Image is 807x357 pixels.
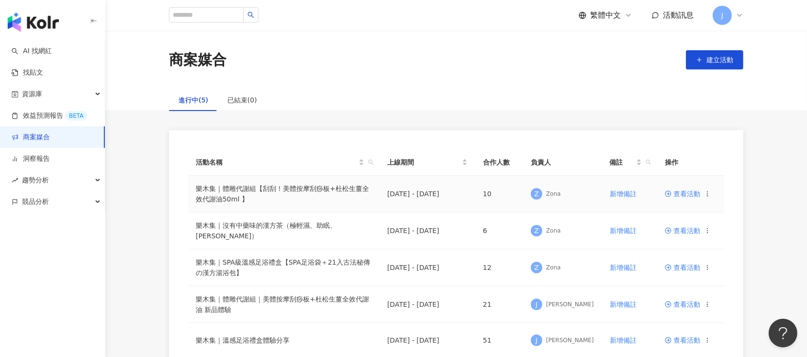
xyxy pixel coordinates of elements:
[11,111,87,121] a: 效益預測報告BETA
[366,155,376,169] span: search
[546,301,594,309] div: [PERSON_NAME]
[546,190,561,198] div: Zona
[380,176,475,212] td: [DATE] - [DATE]
[169,50,226,70] div: 商案媒合
[644,155,653,169] span: search
[609,258,637,277] button: 新增備註
[227,95,257,105] div: 已結束(0)
[610,264,637,271] span: 新增備註
[534,225,539,236] span: Z
[368,159,374,165] span: search
[610,190,637,198] span: 新增備註
[665,190,700,197] a: 查看活動
[665,227,700,234] a: 查看活動
[11,177,18,184] span: rise
[475,286,523,323] td: 21
[546,336,594,345] div: [PERSON_NAME]
[523,149,602,176] th: 負責人
[665,264,700,271] a: 查看活動
[22,191,49,212] span: 競品分析
[534,262,539,273] span: Z
[706,56,733,64] span: 建立活動
[609,331,637,350] button: 新增備註
[721,10,723,21] span: J
[609,184,637,203] button: 新增備註
[380,249,475,286] td: [DATE] - [DATE]
[536,299,538,310] span: J
[657,149,724,176] th: 操作
[475,249,523,286] td: 12
[11,154,50,164] a: 洞察報告
[590,10,621,21] span: 繁體中文
[380,286,475,323] td: [DATE] - [DATE]
[546,264,561,272] div: Zona
[609,157,634,167] span: 備註
[247,11,254,18] span: search
[665,301,700,308] a: 查看活動
[609,295,637,314] button: 新增備註
[380,149,475,176] th: 上線期間
[11,133,50,142] a: 商案媒合
[610,301,637,308] span: 新增備註
[534,189,539,199] span: Z
[188,176,380,212] td: 樂木集｜體雕代謝組【刮刮！美體按摩刮痧板+杜松生薑全效代謝油50ml 】
[665,337,700,344] a: 查看活動
[475,212,523,249] td: 6
[188,149,380,176] th: 活動名稱
[11,68,43,78] a: 找貼文
[609,221,637,240] button: 新增備註
[602,149,657,176] th: 備註
[11,46,52,56] a: searchAI 找網紅
[646,159,651,165] span: search
[769,319,797,347] iframe: Help Scout Beacon - Open
[610,227,637,234] span: 新增備註
[610,336,637,344] span: 新增備註
[475,176,523,212] td: 10
[546,227,561,235] div: Zona
[475,149,523,176] th: 合作人數
[8,12,59,32] img: logo
[22,169,49,191] span: 趨勢分析
[686,50,743,69] button: 建立活動
[188,212,380,249] td: 樂木集｜沒有中藥味的漢方茶（極輕濕、助眠、[PERSON_NAME]）
[387,157,460,167] span: 上線期間
[188,249,380,286] td: 樂木集｜SPA級溫感足浴禮盒【SPA足浴袋＋21入古法秘傳の漢方湯浴包】
[536,335,538,346] span: J
[22,83,42,105] span: 資源庫
[196,157,357,167] span: 活動名稱
[663,11,694,20] span: 活動訊息
[188,286,380,323] td: 樂木集｜體雕代謝組｜美體按摩刮痧板+杜松生薑全效代謝油 新品體驗
[179,95,208,105] div: 進行中(5)
[380,212,475,249] td: [DATE] - [DATE]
